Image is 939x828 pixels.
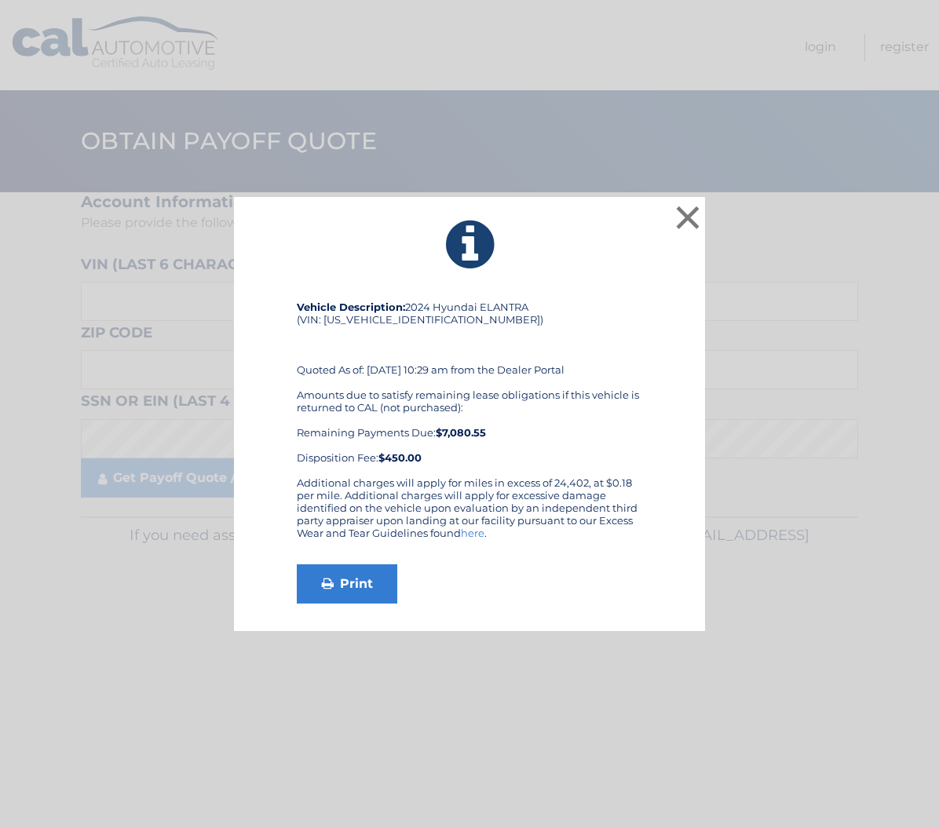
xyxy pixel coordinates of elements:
strong: $450.00 [378,451,422,464]
strong: Vehicle Description: [297,301,405,313]
a: Print [297,564,397,604]
div: Amounts due to satisfy remaining lease obligations if this vehicle is returned to CAL (not purcha... [297,388,642,464]
div: Additional charges will apply for miles in excess of 24,402, at $0.18 per mile. Additional charge... [297,476,642,552]
a: here [461,527,484,539]
button: × [672,202,703,233]
div: 2024 Hyundai ELANTRA (VIN: [US_VEHICLE_IDENTIFICATION_NUMBER]) Quoted As of: [DATE] 10:29 am from... [297,301,642,476]
b: $7,080.55 [436,426,486,439]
